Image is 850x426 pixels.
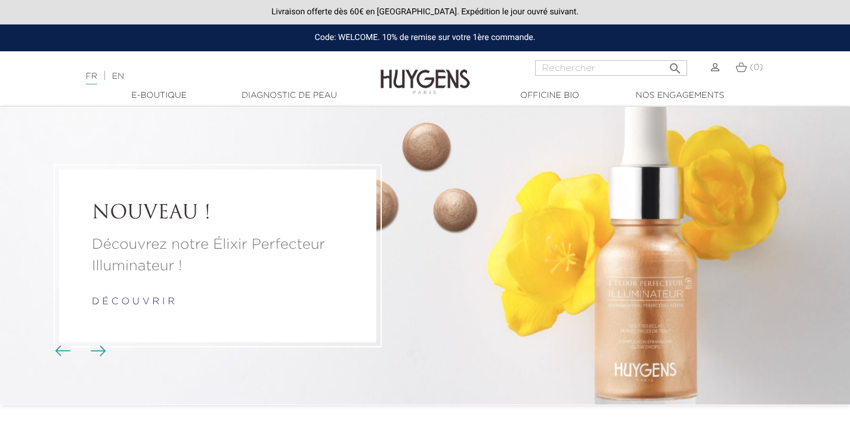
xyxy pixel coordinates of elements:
a: d é c o u v r i r [92,298,175,307]
img: Huygens [381,50,470,96]
a: EN [112,72,124,81]
button:  [664,57,686,73]
a: Découvrez notre Élixir Perfecteur Illuminateur ! [92,234,344,277]
a: Nos engagements [620,89,740,102]
div: | [80,69,345,84]
div: Boutons du carrousel [60,342,98,360]
a: Officine Bio [490,89,610,102]
span: (0) [750,63,763,72]
i:  [668,58,682,72]
a: NOUVEAU ! [92,202,344,225]
a: FR [86,72,97,85]
input: Rechercher [535,60,687,76]
a: Diagnostic de peau [230,89,349,102]
a: E-Boutique [100,89,219,102]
